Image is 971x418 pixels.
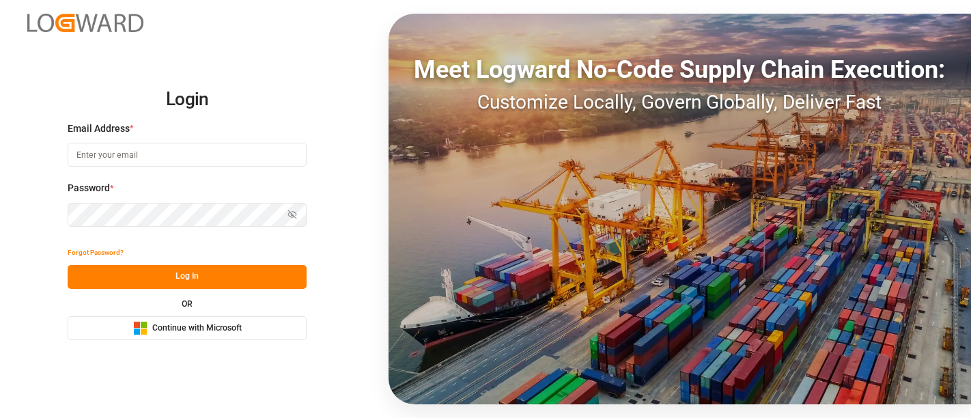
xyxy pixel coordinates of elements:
[68,241,124,265] button: Forgot Password?
[68,265,307,289] button: Log In
[68,181,110,195] span: Password
[68,316,307,340] button: Continue with Microsoft
[68,143,307,167] input: Enter your email
[389,51,971,88] div: Meet Logward No-Code Supply Chain Execution:
[68,122,130,136] span: Email Address
[27,14,143,32] img: Logward_new_orange.png
[389,88,971,117] div: Customize Locally, Govern Globally, Deliver Fast
[182,300,193,308] small: OR
[152,322,242,335] span: Continue with Microsoft
[68,78,307,122] h2: Login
